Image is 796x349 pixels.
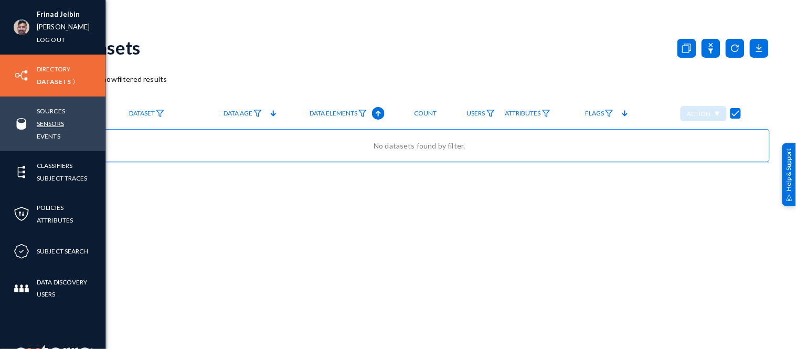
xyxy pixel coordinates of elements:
[37,63,70,75] a: Directory
[542,110,550,117] img: icon-filter.svg
[37,8,90,21] li: Frinad Jelbin
[218,104,267,123] a: Data Age
[37,105,65,117] a: Sources
[37,202,63,214] a: Policies
[505,110,541,117] span: Attributes
[14,19,29,35] img: ACg8ocK1ZkZ6gbMmCU1AeqPIsBvrTWeY1xNXvgxNjkUXxjcqAiPEIvU=s96-c
[37,245,89,257] a: Subject Search
[224,110,252,117] span: Data Age
[72,75,167,83] span: Show filtered results
[37,118,64,130] a: Sensors
[467,110,485,117] span: Users
[37,34,65,46] a: Log out
[782,143,796,206] div: Help & Support
[310,110,357,117] span: Data Elements
[124,104,169,123] a: Dataset
[14,164,29,180] img: icon-elements.svg
[415,110,437,117] span: Count
[786,194,793,201] img: help_support.svg
[358,110,367,117] img: icon-filter.svg
[462,104,500,123] a: Users
[129,110,155,117] span: Dataset
[156,110,164,117] img: icon-filter.svg
[486,110,495,117] img: icon-filter.svg
[304,104,372,123] a: Data Elements
[37,76,71,88] a: Datasets
[605,110,613,117] img: icon-filter.svg
[253,110,262,117] img: icon-filter.svg
[14,116,29,132] img: icon-sources.svg
[585,110,604,117] span: Flags
[14,244,29,259] img: icon-compliance.svg
[14,68,29,83] img: icon-inventory.svg
[80,140,759,151] div: No datasets found by filter.
[37,172,88,184] a: Subject Traces
[14,206,29,222] img: icon-policies.svg
[37,214,73,226] a: Attributes
[37,21,90,33] a: [PERSON_NAME]
[37,160,72,172] a: Classifiers
[500,104,556,123] a: Attributes
[580,104,619,123] a: Flags
[14,281,29,297] img: icon-members.svg
[37,130,60,142] a: Events
[37,276,105,300] a: Data Discovery Users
